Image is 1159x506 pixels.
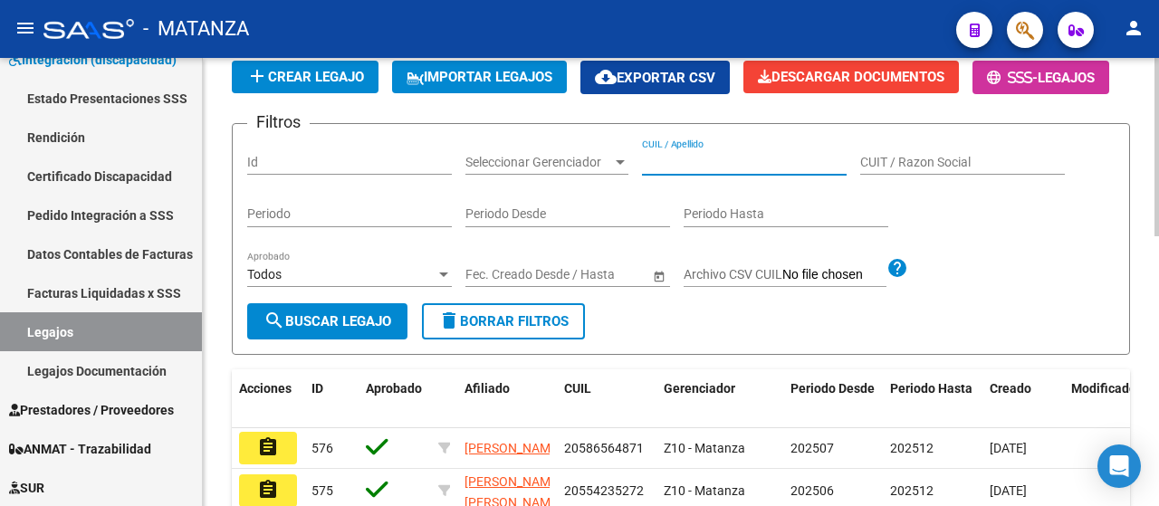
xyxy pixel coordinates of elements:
datatable-header-cell: Afiliado [457,369,557,429]
mat-icon: add [246,65,268,87]
span: - MATANZA [143,9,249,49]
span: ID [311,381,323,396]
span: Archivo CSV CUIL [684,267,782,282]
span: Acciones [239,381,292,396]
button: Buscar Legajo [247,303,407,339]
button: Descargar Documentos [743,61,959,93]
mat-icon: cloud_download [595,66,617,88]
span: 576 [311,441,333,455]
input: Archivo CSV CUIL [782,267,886,283]
span: 20554235272 [564,483,644,498]
span: Periodo Hasta [890,381,972,396]
button: Open calendar [649,266,668,285]
span: 202512 [890,441,934,455]
span: Z10 - Matanza [664,483,745,498]
span: [DATE] [990,441,1027,455]
span: Periodo Desde [790,381,875,396]
datatable-header-cell: Modificado [1064,369,1145,429]
span: Crear Legajo [246,69,364,85]
mat-icon: assignment [257,436,279,458]
datatable-header-cell: ID [304,369,359,429]
span: Descargar Documentos [758,69,944,85]
mat-icon: search [263,310,285,331]
span: Modificado [1071,381,1136,396]
span: ANMAT - Trazabilidad [9,439,151,459]
span: Seleccionar Gerenciador [465,155,612,170]
datatable-header-cell: CUIL [557,369,656,429]
button: Crear Legajo [232,61,378,93]
mat-icon: person [1123,17,1145,39]
datatable-header-cell: Gerenciador [656,369,783,429]
button: IMPORTAR LEGAJOS [392,61,567,93]
span: 20586564871 [564,441,644,455]
input: Fecha fin [547,267,636,282]
span: Z10 - Matanza [664,441,745,455]
span: Creado [990,381,1031,396]
datatable-header-cell: Creado [982,369,1064,429]
datatable-header-cell: Aprobado [359,369,431,429]
span: IMPORTAR LEGAJOS [407,69,552,85]
span: - [987,70,1038,86]
span: 202507 [790,441,834,455]
mat-icon: assignment [257,479,279,501]
mat-icon: delete [438,310,460,331]
span: [DATE] [990,483,1027,498]
span: CUIL [564,381,591,396]
span: 202512 [890,483,934,498]
span: 202506 [790,483,834,498]
span: Gerenciador [664,381,735,396]
datatable-header-cell: Periodo Desde [783,369,883,429]
input: Fecha inicio [465,267,532,282]
span: Buscar Legajo [263,313,391,329]
datatable-header-cell: Acciones [232,369,304,429]
span: Exportar CSV [595,70,715,86]
span: Legajos [1038,70,1095,86]
span: 575 [311,483,333,498]
span: Borrar Filtros [438,313,569,329]
span: Prestadores / Proveedores [9,400,174,420]
span: Integración (discapacidad) [9,50,177,70]
mat-icon: help [886,257,908,279]
span: Afiliado [465,381,510,396]
mat-icon: menu [14,17,36,39]
button: Exportar CSV [580,61,730,94]
span: Aprobado [366,381,422,396]
datatable-header-cell: Periodo Hasta [883,369,982,429]
span: [PERSON_NAME] [465,441,561,455]
span: Todos [247,267,282,282]
div: Open Intercom Messenger [1097,444,1141,488]
span: SUR [9,478,44,498]
button: -Legajos [972,61,1109,94]
button: Borrar Filtros [422,303,585,339]
h3: Filtros [247,110,310,135]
